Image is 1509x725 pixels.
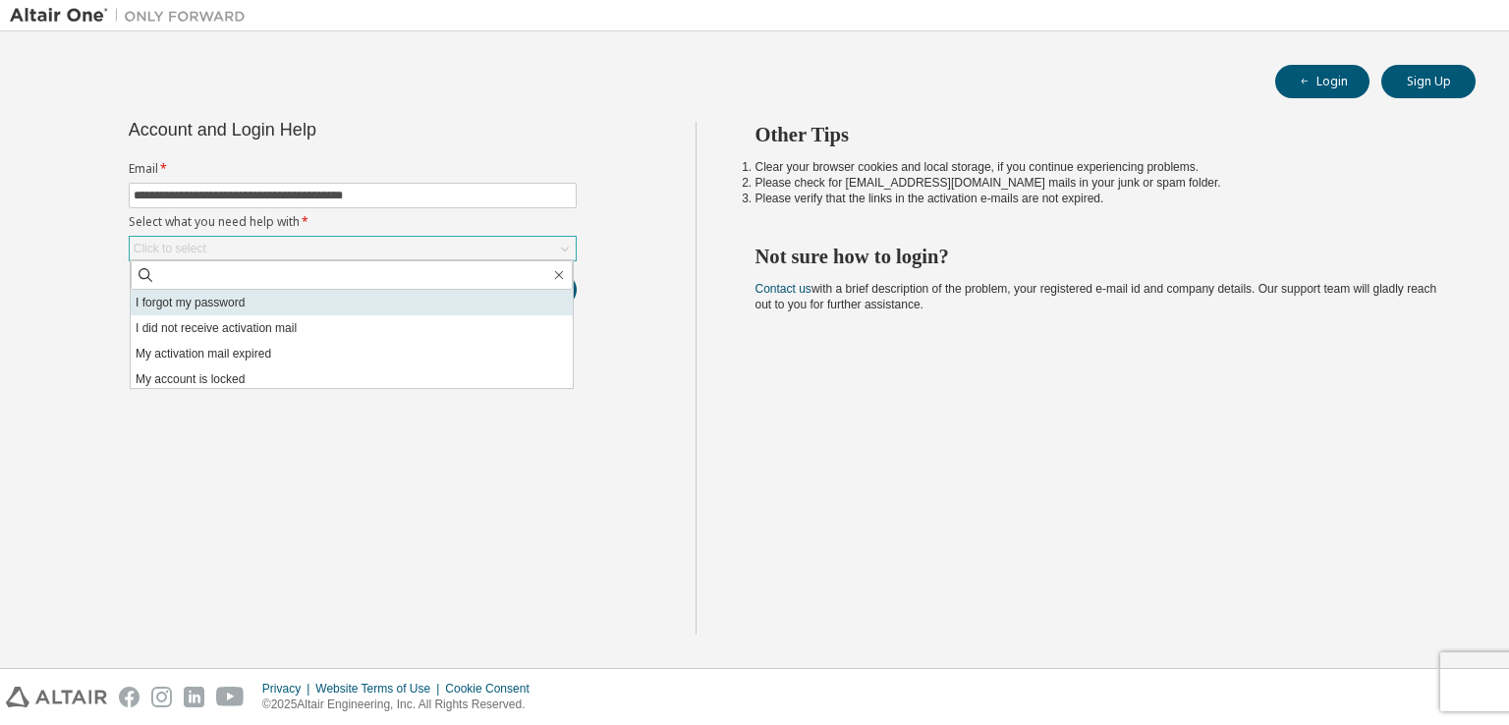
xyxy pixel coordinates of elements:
div: Account and Login Help [129,122,487,138]
button: Login [1275,65,1369,98]
a: Contact us [755,282,811,296]
h2: Other Tips [755,122,1441,147]
div: Website Terms of Use [315,681,445,697]
img: altair_logo.svg [6,687,107,707]
button: Sign Up [1381,65,1476,98]
li: I forgot my password [131,290,573,315]
img: youtube.svg [216,687,245,707]
img: facebook.svg [119,687,140,707]
span: with a brief description of the problem, your registered e-mail id and company details. Our suppo... [755,282,1437,311]
div: Cookie Consent [445,681,540,697]
div: Click to select [130,237,576,260]
label: Select what you need help with [129,214,577,230]
h2: Not sure how to login? [755,244,1441,269]
li: Please verify that the links in the activation e-mails are not expired. [755,191,1441,206]
img: linkedin.svg [184,687,204,707]
li: Clear your browser cookies and local storage, if you continue experiencing problems. [755,159,1441,175]
p: © 2025 Altair Engineering, Inc. All Rights Reserved. [262,697,541,713]
div: Click to select [134,241,206,256]
label: Email [129,161,577,177]
img: Altair One [10,6,255,26]
li: Please check for [EMAIL_ADDRESS][DOMAIN_NAME] mails in your junk or spam folder. [755,175,1441,191]
div: Privacy [262,681,315,697]
img: instagram.svg [151,687,172,707]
